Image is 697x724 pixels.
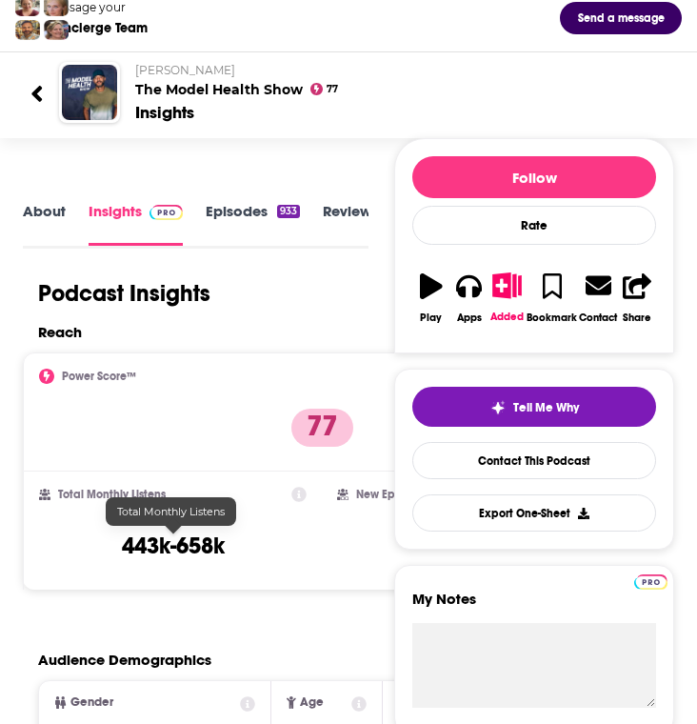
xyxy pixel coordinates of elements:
[490,311,524,323] div: Added
[277,205,300,218] div: 933
[23,202,66,245] a: About
[420,312,442,324] div: Play
[206,202,300,245] a: Episodes933
[89,202,183,245] a: InsightsPodchaser Pro
[412,156,656,198] button: Follow
[488,260,527,334] button: Added
[634,574,667,590] img: Podchaser Pro
[623,312,651,324] div: Share
[135,102,194,123] div: Insights
[412,387,656,427] button: tell me why sparkleTell Me Why
[412,442,656,479] a: Contact This Podcast
[62,65,117,120] img: The Model Health Show
[327,86,338,93] span: 77
[291,409,353,447] p: 77
[70,696,113,709] span: Gender
[135,63,235,77] span: [PERSON_NAME]
[527,312,577,324] div: Bookmark
[513,400,579,415] span: Tell Me Why
[117,505,225,518] span: Total Monthly Listens
[58,488,166,501] h2: Total Monthly Listens
[412,590,656,623] label: My Notes
[62,370,136,383] h2: Power Score™
[44,20,69,40] img: Barbara Profile
[578,260,618,335] a: Contact
[38,279,210,308] h1: Podcast Insights
[122,532,225,560] h3: 443k-658k
[526,260,578,335] button: Bookmark
[47,20,148,36] div: Concierge Team
[15,20,40,40] img: Jon Profile
[412,260,450,335] button: Play
[634,572,667,590] a: Pro website
[300,696,324,709] span: Age
[579,311,617,324] div: Contact
[412,206,656,245] div: Rate
[38,323,82,341] h2: Reach
[149,205,183,220] img: Podchaser Pro
[323,202,397,245] a: Reviews1
[38,651,211,669] h2: Audience Demographics
[412,494,656,532] button: Export One-Sheet
[457,312,482,324] div: Apps
[560,2,682,34] button: Send a message
[490,400,506,415] img: tell me why sparkle
[356,488,461,501] h2: New Episode Listens
[450,260,488,335] button: Apps
[618,260,656,335] button: Share
[135,63,667,98] h2: The Model Health Show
